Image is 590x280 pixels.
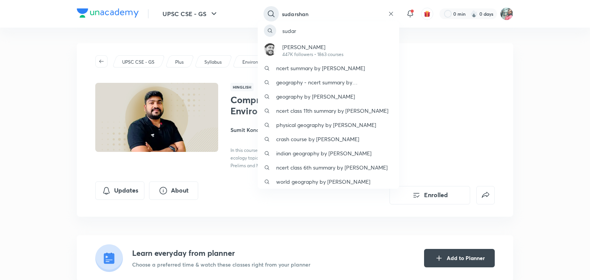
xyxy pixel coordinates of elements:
p: indian geography by [PERSON_NAME] [276,149,371,157]
p: ncert summary by [PERSON_NAME] [276,64,365,72]
a: ncert summary by [PERSON_NAME] [258,61,399,75]
p: physical geography by [PERSON_NAME] [276,121,376,129]
p: world geography by [PERSON_NAME] [276,178,370,186]
p: ncert class 6th summary by [PERSON_NAME] [276,163,388,171]
img: Avatar [264,43,276,56]
a: ncert class 6th summary by [PERSON_NAME] [258,160,399,175]
a: physical geography by [PERSON_NAME] [258,118,399,132]
a: Avatar[PERSON_NAME]447K followers • 1863 courses [258,40,399,61]
p: 447K followers • 1863 courses [282,51,343,58]
a: ncert class 11th summary by [PERSON_NAME] [258,104,399,118]
p: sudar [282,27,296,35]
a: geography by [PERSON_NAME] [258,89,399,104]
a: crash course by [PERSON_NAME] [258,132,399,146]
p: ncert class 11th summary by [PERSON_NAME] [276,107,388,115]
p: crash course by [PERSON_NAME] [276,135,359,143]
p: geography - ncert summary by [PERSON_NAME] [276,78,393,86]
a: geography - ncert summary by [PERSON_NAME] [258,75,399,89]
a: indian geography by [PERSON_NAME] [258,146,399,160]
p: [PERSON_NAME] [282,43,343,51]
a: world geography by [PERSON_NAME] [258,175,399,189]
a: sudar [258,21,399,40]
p: geography by [PERSON_NAME] [276,92,355,100]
